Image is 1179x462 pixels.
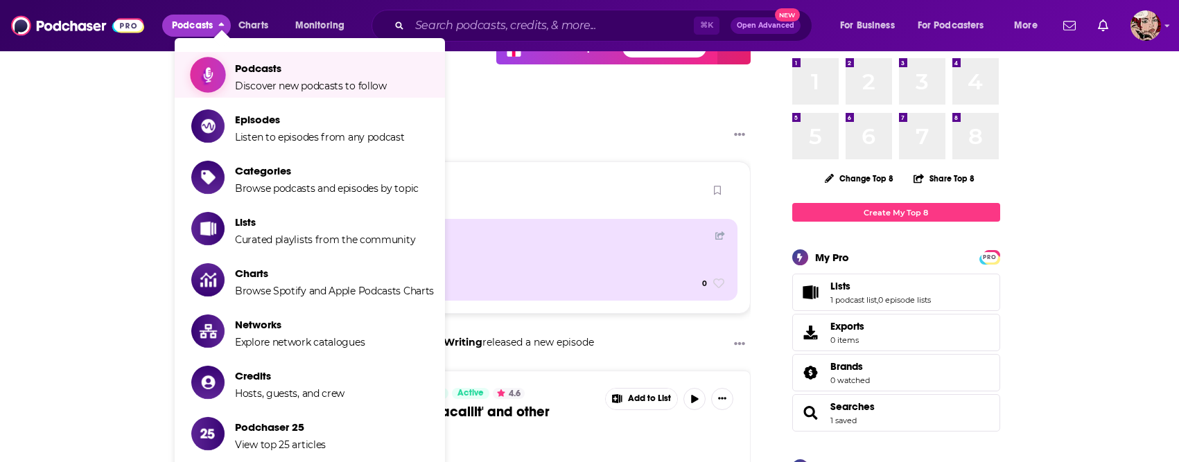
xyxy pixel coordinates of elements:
span: For Podcasters [918,16,984,35]
span: Lists [792,274,1000,311]
span: Hosts, guests, and crew [235,387,344,400]
span: New [775,8,800,21]
img: Podchaser - Follow, Share and Rate Podcasts [11,12,144,39]
span: ⌘ K [694,17,719,35]
span: Episodes [235,113,405,126]
button: open menu [909,15,1004,37]
span: Discover new podcasts to follow [235,80,387,92]
span: Monitoring [295,16,344,35]
img: User Profile [1130,10,1161,41]
span: Curated playlists from the community [235,233,415,246]
span: , [877,295,878,305]
button: Show More Button [711,388,733,410]
a: 0 watched [830,375,870,385]
span: Charts [235,267,434,280]
button: Show profile menu [1130,10,1161,41]
span: Logged in as NBM-Suzi [1130,10,1161,41]
span: Listen to episodes from any podcast [235,131,405,143]
span: View top 25 articles [235,438,326,451]
span: Podcasts [172,16,213,35]
a: Exports [792,314,1000,351]
span: Categories [235,164,419,177]
span: Browse Spotify and Apple Podcasts Charts [235,285,434,297]
a: Show notifications dropdown [1092,14,1114,37]
span: Podchaser 25 [235,420,326,434]
span: Credits [235,369,344,382]
a: Share Button [715,231,725,241]
span: Lists [235,215,415,229]
span: More [1014,16,1038,35]
div: My Pro [815,251,849,264]
span: Brands [792,354,1000,391]
button: open menu [830,15,912,37]
span: Lists [830,280,850,292]
a: 1 saved [830,416,857,425]
a: Charts [229,15,277,37]
span: Explore network catalogues [235,336,365,348]
a: Searches [797,403,825,423]
span: 0 [702,278,707,290]
a: Lists [797,283,825,302]
button: close menu [162,15,231,37]
a: 0 episode lists [878,295,931,305]
span: Networks [235,318,365,331]
a: Create My Top 8 [792,203,1000,222]
button: Share Top 8 [913,165,975,192]
span: Brands [830,360,863,373]
button: Change Top 8 [816,170,902,187]
span: Charts [238,16,268,35]
span: Open Advanced [737,22,794,29]
span: 0 items [830,335,864,345]
button: Open AdvancedNew [731,17,801,34]
button: Show More Button [606,389,678,409]
span: Add to List [628,393,671,404]
span: For Business [840,16,895,35]
span: PRO [981,252,998,263]
a: Show notifications dropdown [1058,14,1081,37]
button: Show More Button [728,127,751,144]
div: Search podcasts, credits, & more... [385,10,826,42]
a: 1 podcast list [830,295,877,305]
span: Browse podcasts and episodes by topic [235,182,419,195]
span: Exports [797,323,825,342]
a: Lists [830,280,931,292]
button: open menu [286,15,363,37]
input: Search podcasts, credits, & more... [410,15,694,37]
a: Searches [830,400,875,413]
button: 4.6 [493,388,525,399]
button: Show More Button [728,336,751,353]
a: PRO [981,251,998,262]
span: Searches [792,394,1000,432]
button: open menu [1004,15,1055,37]
span: Exports [830,320,864,332]
a: Brands [797,363,825,382]
a: Brands [830,360,870,373]
span: Podcasts [235,62,387,75]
